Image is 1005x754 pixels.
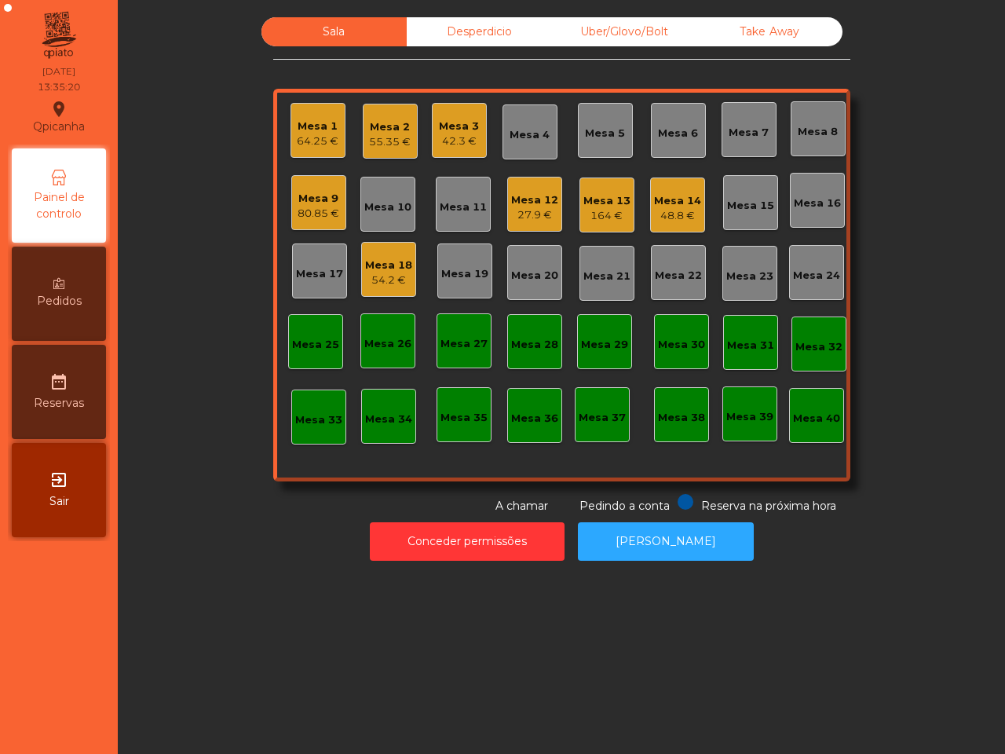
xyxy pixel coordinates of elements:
[439,119,479,134] div: Mesa 3
[295,412,342,428] div: Mesa 33
[697,17,842,46] div: Take Away
[511,192,558,208] div: Mesa 12
[511,268,558,284] div: Mesa 20
[33,97,85,137] div: Qpicanha
[370,522,565,561] button: Conceder permissões
[365,412,412,427] div: Mesa 34
[511,337,558,353] div: Mesa 28
[511,411,558,426] div: Mesa 36
[16,189,102,222] span: Painel de controlo
[407,17,552,46] div: Desperdicio
[369,134,411,150] div: 55.35 €
[729,125,769,141] div: Mesa 7
[369,119,411,135] div: Mesa 2
[701,499,836,513] span: Reserva na próxima hora
[794,196,841,211] div: Mesa 16
[42,64,75,79] div: [DATE]
[579,499,670,513] span: Pedindo a conta
[364,199,411,215] div: Mesa 10
[795,339,842,355] div: Mesa 32
[552,17,697,46] div: Uber/Glovo/Bolt
[726,409,773,425] div: Mesa 39
[583,193,630,209] div: Mesa 13
[578,522,754,561] button: [PERSON_NAME]
[583,208,630,224] div: 164 €
[727,338,774,353] div: Mesa 31
[364,336,411,352] div: Mesa 26
[39,8,78,63] img: qpiato
[726,269,773,284] div: Mesa 23
[298,191,339,207] div: Mesa 9
[365,258,412,273] div: Mesa 18
[511,207,558,223] div: 27.9 €
[510,127,550,143] div: Mesa 4
[37,293,82,309] span: Pedidos
[579,410,626,426] div: Mesa 37
[441,266,488,282] div: Mesa 19
[34,395,84,412] span: Reservas
[654,208,701,224] div: 48.8 €
[495,499,548,513] span: A chamar
[793,268,840,284] div: Mesa 24
[49,100,68,119] i: location_on
[296,266,343,282] div: Mesa 17
[49,470,68,489] i: exit_to_app
[798,124,838,140] div: Mesa 8
[727,198,774,214] div: Mesa 15
[583,269,630,284] div: Mesa 21
[297,119,338,134] div: Mesa 1
[292,337,339,353] div: Mesa 25
[655,268,702,284] div: Mesa 22
[49,493,69,510] span: Sair
[365,273,412,288] div: 54.2 €
[793,411,840,426] div: Mesa 40
[581,337,628,353] div: Mesa 29
[440,336,488,352] div: Mesa 27
[298,206,339,221] div: 80.85 €
[297,134,338,149] div: 64.25 €
[658,410,705,426] div: Mesa 38
[585,126,625,141] div: Mesa 5
[261,17,407,46] div: Sala
[658,126,698,141] div: Mesa 6
[658,337,705,353] div: Mesa 30
[38,80,80,94] div: 13:35:20
[49,372,68,391] i: date_range
[654,193,701,209] div: Mesa 14
[440,410,488,426] div: Mesa 35
[440,199,487,215] div: Mesa 11
[439,134,479,149] div: 42.3 €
